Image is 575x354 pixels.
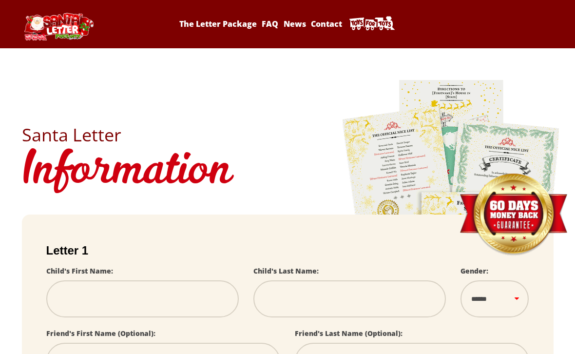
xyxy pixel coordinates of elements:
a: Contact [309,19,344,29]
a: News [282,19,307,29]
img: Money Back Guarantee [459,173,568,256]
a: The Letter Package [178,19,258,29]
img: Santa Letter Logo [22,13,95,40]
a: FAQ [260,19,280,29]
img: letters.png [342,79,561,351]
label: Friend's Last Name (Optional): [295,329,402,338]
label: Gender: [460,266,488,275]
label: Child's First Name: [46,266,113,275]
h2: Letter 1 [46,244,529,257]
label: Child's Last Name: [253,266,319,275]
h2: Santa Letter [22,126,554,144]
label: Friend's First Name (Optional): [46,329,155,338]
h1: Information [22,144,554,200]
